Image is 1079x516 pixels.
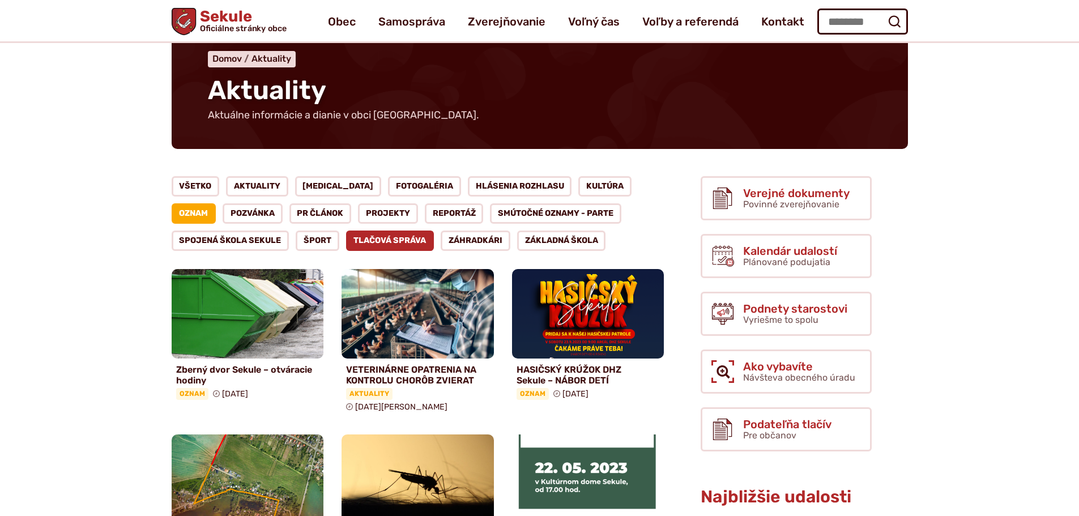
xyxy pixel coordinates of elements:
a: Kontakt [761,6,804,37]
a: Aktuality [251,53,291,64]
a: Šport [296,231,339,251]
span: Podateľňa tlačív [743,418,831,430]
span: [DATE] [562,389,588,399]
a: Voľný čas [568,6,620,37]
span: Oficiálne stránky obce [199,24,287,32]
a: Zverejňovanie [468,6,545,37]
span: [DATE][PERSON_NAME] [355,402,447,412]
a: Projekty [358,203,418,224]
p: Aktuálne informácie a dianie v obci [GEOGRAPHIC_DATA]. [208,109,480,122]
a: [MEDICAL_DATA] [295,176,382,197]
span: [DATE] [222,389,248,399]
span: Návšteva obecného úradu [743,372,855,383]
span: Sekule [196,9,287,33]
a: Ako vybavíte Návšteva obecného úradu [701,349,872,394]
h4: HASIČSKÝ KRÚŽOK DHZ Sekule – NÁBOR DETÍ [517,364,660,386]
span: Pre občanov [743,430,796,441]
a: Záhradkári [441,231,510,251]
h4: VETERINÁRNE OPATRENIA NA KONTROLU CHORÔB ZVIERAT [346,364,489,386]
span: Aktuality [346,388,393,399]
a: Kalendár udalostí Plánované podujatia [701,234,872,278]
img: Prejsť na domovskú stránku [172,8,196,35]
a: HASIČSKÝ KRÚŽOK DHZ Sekule – NÁBOR DETÍ Oznam [DATE] [512,269,664,404]
h4: Zberný dvor Sekule – otváracie hodiny [176,364,319,386]
a: Podnety starostovi Vyriešme to spolu [701,292,872,336]
a: Samospráva [378,6,445,37]
a: Reportáž [425,203,484,224]
span: Aktuality [208,75,326,106]
a: Tlačová správa [346,231,434,251]
span: Oznam [176,388,208,399]
a: Zberný dvor Sekule – otváracie hodiny Oznam [DATE] [172,269,324,404]
a: Podateľňa tlačív Pre občanov [701,407,872,451]
span: Verejné dokumenty [743,187,850,199]
a: Verejné dokumenty Povinné zverejňovanie [701,176,872,220]
span: Povinné zverejňovanie [743,199,839,210]
a: Domov [212,53,251,64]
a: PR článok [289,203,352,224]
span: Kalendár udalostí [743,245,837,257]
span: Oznam [517,388,549,399]
a: Voľby a referendá [642,6,739,37]
a: Hlásenia rozhlasu [468,176,572,197]
a: Oznam [172,203,216,224]
a: Kultúra [578,176,632,197]
span: Podnety starostovi [743,302,847,315]
a: Logo Sekule, prejsť na domovskú stránku. [172,8,287,35]
span: Plánované podujatia [743,257,830,267]
span: Vyriešme to spolu [743,314,818,325]
a: Fotogaléria [388,176,461,197]
a: Základná škola [517,231,606,251]
a: Aktuality [226,176,288,197]
a: Spojená škola Sekule [172,231,289,251]
a: Smútočné oznamy - parte [490,203,621,224]
a: Pozvánka [223,203,283,224]
h3: Najbližšie udalosti [701,488,872,506]
span: Domov [212,53,242,64]
a: Obec [328,6,356,37]
a: Všetko [172,176,220,197]
a: VETERINÁRNE OPATRENIA NA KONTROLU CHORÔB ZVIERAT Aktuality [DATE][PERSON_NAME] [342,269,494,416]
span: Ako vybavíte [743,360,855,373]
